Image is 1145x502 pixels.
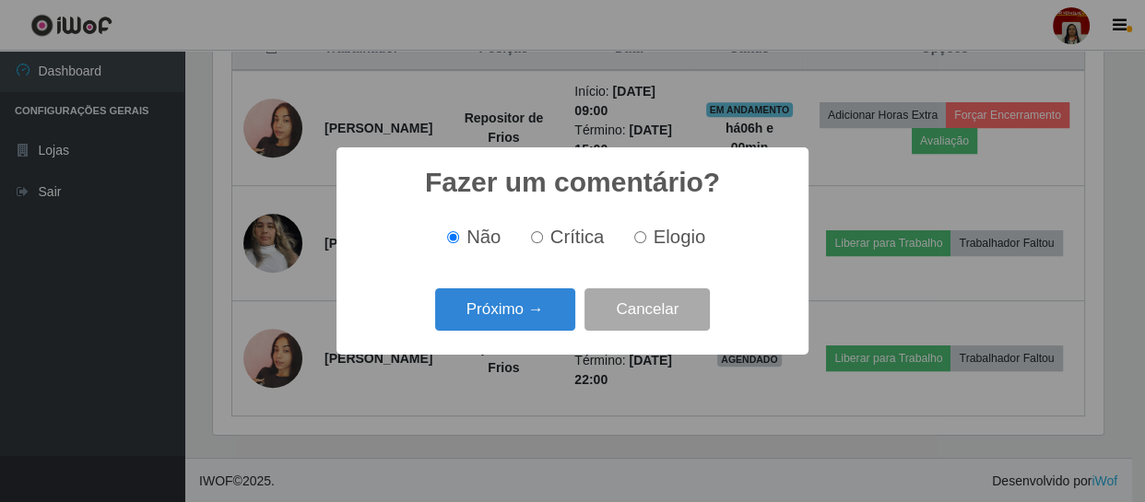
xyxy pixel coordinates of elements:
span: Não [466,227,501,247]
button: Próximo → [435,288,575,332]
input: Não [447,231,459,243]
h2: Fazer um comentário? [425,166,720,199]
input: Elogio [634,231,646,243]
input: Crítica [531,231,543,243]
span: Crítica [550,227,605,247]
span: Elogio [654,227,705,247]
button: Cancelar [584,288,710,332]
